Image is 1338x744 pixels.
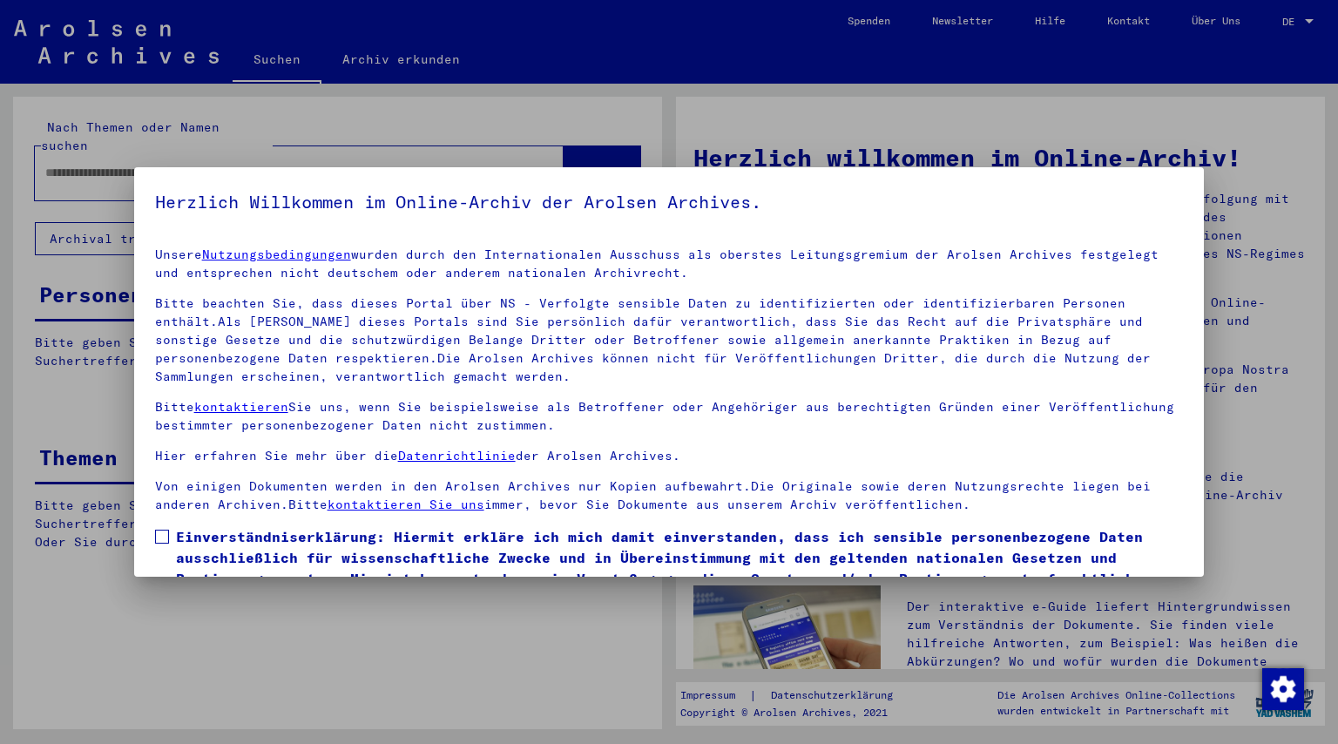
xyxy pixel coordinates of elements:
p: Von einigen Dokumenten werden in den Arolsen Archives nur Kopien aufbewahrt.Die Originale sowie d... [155,477,1184,514]
p: Unsere wurden durch den Internationalen Ausschuss als oberstes Leitungsgremium der Arolsen Archiv... [155,246,1184,282]
h5: Herzlich Willkommen im Online-Archiv der Arolsen Archives. [155,188,1184,216]
span: Einverständniserklärung: Hiermit erkläre ich mich damit einverstanden, dass ich sensible personen... [176,526,1184,610]
p: Hier erfahren Sie mehr über die der Arolsen Archives. [155,447,1184,465]
a: kontaktieren Sie uns [328,497,484,512]
p: Bitte Sie uns, wenn Sie beispielsweise als Betroffener oder Angehöriger aus berechtigten Gründen ... [155,398,1184,435]
a: Datenrichtlinie [398,448,516,463]
a: Nutzungsbedingungen [202,247,351,262]
img: Zustimmung ändern [1262,668,1304,710]
a: kontaktieren [194,399,288,415]
p: Bitte beachten Sie, dass dieses Portal über NS - Verfolgte sensible Daten zu identifizierten oder... [155,294,1184,386]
